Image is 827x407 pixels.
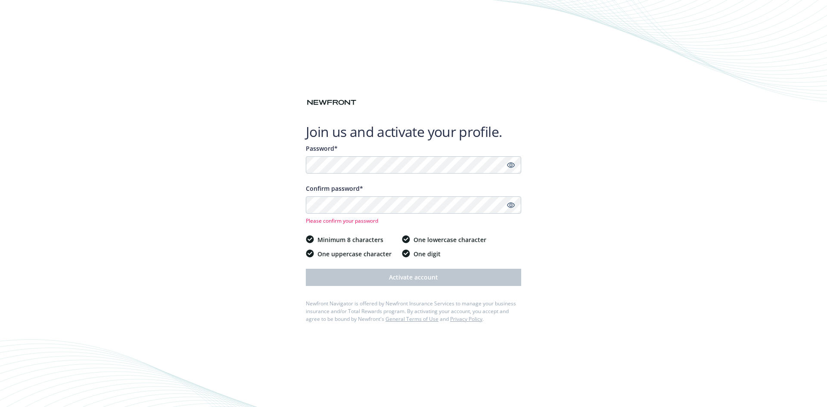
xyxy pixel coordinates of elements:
span: Minimum 8 characters [317,235,383,244]
img: Newfront logo [306,98,358,107]
a: General Terms of Use [386,315,438,323]
span: One uppercase character [317,249,392,258]
a: Show password [506,160,516,170]
span: One lowercase character [413,235,486,244]
span: Please confirm your password [306,217,521,224]
a: Privacy Policy [450,315,482,323]
a: Show password [506,200,516,210]
div: Newfront Navigator is offered by Newfront Insurance Services to manage your business insurance an... [306,300,521,323]
span: Password* [306,144,338,152]
span: Activate account [389,273,438,281]
h1: Join us and activate your profile. [306,123,521,140]
input: Confirm your unique password... [306,196,521,214]
span: One digit [413,249,441,258]
span: Confirm password* [306,184,363,193]
button: Activate account [306,269,521,286]
input: Enter a unique password... [306,156,521,174]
